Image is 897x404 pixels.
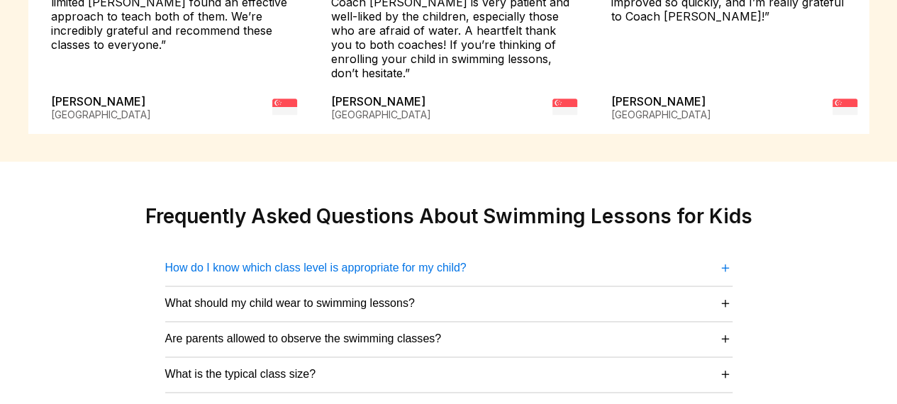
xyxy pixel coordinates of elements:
[145,204,752,228] h2: Frequently Asked Questions About Swimming Lessons for Kids
[331,94,431,122] div: [PERSON_NAME]
[165,364,732,383] button: What is the typical class size?＋
[718,329,732,348] span: ＋
[165,329,732,348] button: Are parents allowed to observe the swimming classes?＋
[552,94,577,119] img: flag
[718,364,732,383] span: ＋
[718,258,732,277] span: ＋
[331,108,431,120] div: [GEOGRAPHIC_DATA]
[165,293,732,313] button: What should my child wear to swimming lessons?＋
[165,332,442,345] span: Are parents allowed to observe the swimming classes?
[165,258,732,277] button: How do I know which class level is appropriate for my child?＋
[611,94,711,122] div: [PERSON_NAME]
[165,297,415,310] span: What should my child wear to swimming lessons?
[51,94,151,122] div: [PERSON_NAME]
[165,368,316,381] span: What is the typical class size?
[832,94,857,119] img: flag
[272,94,297,119] img: flag
[165,262,467,274] span: How do I know which class level is appropriate for my child?
[51,108,151,120] div: [GEOGRAPHIC_DATA]
[718,293,732,313] span: ＋
[611,108,711,120] div: [GEOGRAPHIC_DATA]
